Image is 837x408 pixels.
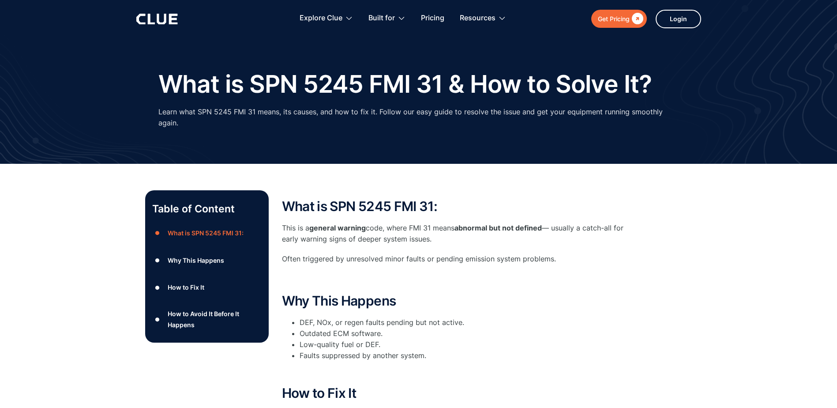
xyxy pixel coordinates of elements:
div: Resources [460,4,495,32]
div:  [630,13,643,24]
div: ● [152,313,163,326]
h2: How to Fix It [282,386,635,400]
div: How to Avoid It Before It Happens [168,308,261,330]
strong: abnormal but not defined [454,223,542,232]
div: Built for [368,4,405,32]
div: ● [152,227,163,240]
h1: What is SPN 5245 FMI 31 & How to Solve It? [158,71,652,98]
p: Table of Content [152,202,262,216]
p: ‍ [282,274,635,285]
p: ‍ [282,366,635,377]
div: ● [152,254,163,267]
p: Learn what SPN 5245 FMI 31 means, its causes, and how to fix it. Follow our easy guide to resolve... [158,106,679,128]
div: Built for [368,4,395,32]
div: Get Pricing [598,13,630,24]
h2: Why This Happens [282,294,635,308]
a: ●What is SPN 5245 FMI 31: [152,227,262,240]
li: DEF, NOx, or regen faults pending but not active. [300,317,635,328]
div: Resources [460,4,506,32]
div: Explore Clue [300,4,353,32]
a: ●How to Fix It [152,281,262,294]
a: ●Why This Happens [152,254,262,267]
p: Often triggered by unresolved minor faults or pending emission system problems. [282,253,635,264]
a: Pricing [421,4,444,32]
div: What is SPN 5245 FMI 31: [168,227,244,238]
li: Faults suppressed by another system. [300,350,635,361]
li: Outdated ECM software. [300,328,635,339]
a: Login [656,10,701,28]
a: Get Pricing [591,10,647,28]
div: Why This Happens [168,255,224,266]
li: Low-quality fuel or DEF. [300,339,635,350]
div: Explore Clue [300,4,342,32]
h2: What is SPN 5245 FMI 31: [282,199,635,214]
div: How to Fix It [168,282,204,293]
p: This is a code, where FMI 31 means — usually a catch-all for early warning signs of deeper system... [282,223,635,245]
div: ● [152,281,163,294]
a: ●How to Avoid It Before It Happens [152,308,262,330]
strong: general warning [309,223,366,232]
